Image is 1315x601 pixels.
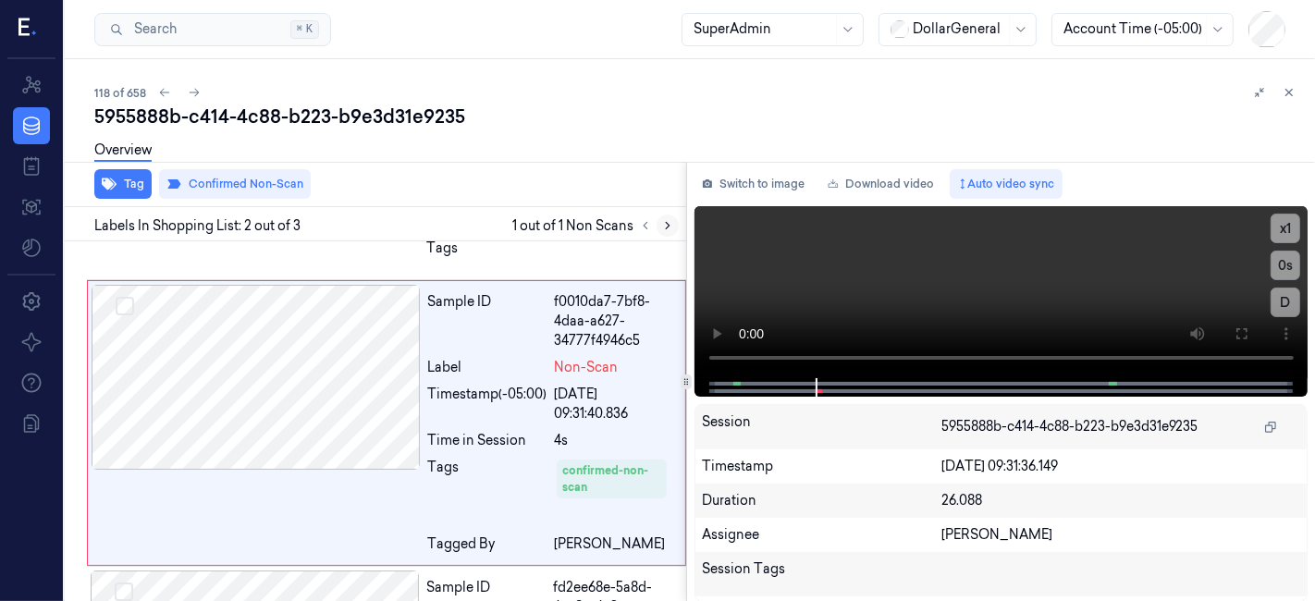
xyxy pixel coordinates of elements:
[703,457,941,476] div: Timestamp
[555,431,674,450] div: 4s
[941,525,1299,545] div: [PERSON_NAME]
[94,141,152,162] a: Overview
[115,583,133,601] button: Select row
[1271,288,1300,317] button: D
[820,169,942,199] a: Download video
[950,169,1063,199] button: Auto video sync
[555,358,619,377] span: Non-Scan
[941,417,1198,436] span: 5955888b-c414-4c88-b223-b9e3d31e9235
[116,297,134,315] button: Select row
[941,457,1299,476] div: [DATE] 09:31:36.149
[694,169,813,199] button: Switch to image
[563,462,660,496] div: confirmed-non-scan
[94,85,146,101] span: 118 of 658
[94,104,1300,129] div: 5955888b-c414-4c88-b223-b9e3d31e9235
[1271,214,1300,243] button: x1
[1271,251,1300,280] button: 0s
[94,216,301,236] span: Labels In Shopping List: 2 out of 3
[513,215,679,237] span: 1 out of 1 Non Scans
[428,431,547,450] div: Time in Session
[428,292,547,350] div: Sample ID
[159,169,311,199] button: Confirmed Non-Scan
[703,525,941,545] div: Assignee
[428,534,547,554] div: Tagged By
[703,412,941,442] div: Session
[428,358,547,377] div: Label
[94,13,331,46] button: Search⌘K
[555,385,674,423] div: [DATE] 09:31:40.836
[127,19,177,39] span: Search
[941,491,1299,510] div: 26.088
[703,491,941,510] div: Duration
[428,458,547,527] div: Tags
[703,559,941,589] div: Session Tags
[555,292,674,350] div: f0010da7-7bf8-4daa-a627-34777f4946c5
[427,239,547,268] div: Tags
[555,534,674,554] div: [PERSON_NAME]
[428,385,547,423] div: Timestamp (-05:00)
[94,169,152,199] button: Tag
